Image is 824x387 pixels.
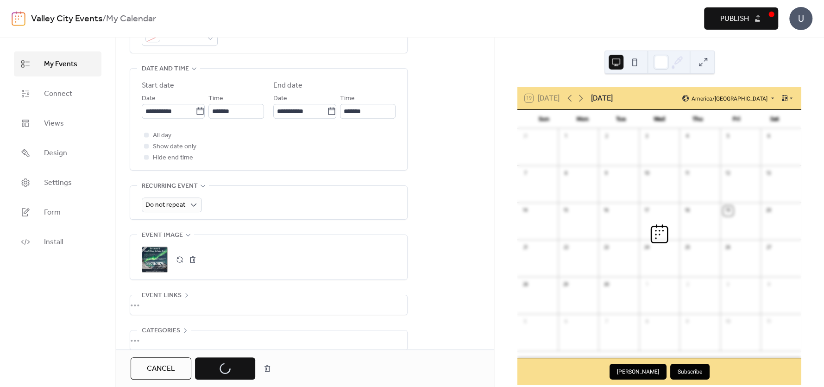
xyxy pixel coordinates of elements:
[561,317,571,327] div: 6
[720,13,749,25] span: Publish
[723,132,733,142] div: 5
[561,206,571,216] div: 15
[563,110,602,128] div: Mon
[142,290,182,301] span: Event links
[130,295,407,315] div: •••
[44,207,61,218] span: Form
[763,169,774,179] div: 13
[717,110,755,128] div: Fri
[44,89,72,100] span: Connect
[670,364,710,380] button: Subscribe
[682,317,692,327] div: 9
[153,141,196,152] span: Show date only
[723,243,733,253] div: 26
[130,330,407,350] div: •••
[106,10,156,28] b: My Calendar
[601,280,611,290] div: 30
[14,81,101,106] a: Connect
[44,237,63,248] span: Install
[723,317,733,327] div: 10
[142,63,189,75] span: Date and time
[14,111,101,136] a: Views
[273,93,287,104] span: Date
[31,10,102,28] a: Valley City Events
[273,80,302,91] div: End date
[642,317,652,327] div: 8
[142,247,168,273] div: ;
[679,110,717,128] div: Thu
[153,130,171,141] span: All day
[147,363,175,374] span: Cancel
[14,170,101,195] a: Settings
[755,110,794,128] div: Sat
[642,206,652,216] div: 17
[153,152,193,164] span: Hide end time
[642,169,652,179] div: 10
[601,132,611,142] div: 2
[723,169,733,179] div: 12
[789,7,812,30] div: U
[601,317,611,327] div: 7
[102,10,106,28] b: /
[601,206,611,216] div: 16
[14,140,101,165] a: Design
[682,243,692,253] div: 25
[142,181,198,192] span: Recurring event
[723,206,733,216] div: 19
[44,118,64,129] span: Views
[601,169,611,179] div: 9
[763,243,774,253] div: 27
[682,280,692,290] div: 2
[682,169,692,179] div: 11
[610,364,667,380] button: [PERSON_NAME]
[642,132,652,142] div: 3
[520,206,530,216] div: 14
[640,110,679,128] div: Wed
[14,51,101,76] a: My Events
[561,132,571,142] div: 1
[340,93,355,104] span: Time
[602,110,640,128] div: Tue
[723,280,733,290] div: 3
[763,132,774,142] div: 6
[525,110,563,128] div: Sun
[12,11,25,26] img: logo
[591,93,613,104] div: [DATE]
[601,243,611,253] div: 23
[642,280,652,290] div: 1
[208,93,223,104] span: Time
[763,317,774,327] div: 11
[763,280,774,290] div: 4
[142,230,183,241] span: Event image
[520,317,530,327] div: 5
[520,280,530,290] div: 28
[692,95,767,101] span: America/[GEOGRAPHIC_DATA]
[704,7,778,30] button: Publish
[14,229,101,254] a: Install
[145,199,185,211] span: Do not repeat
[561,243,571,253] div: 22
[142,80,174,91] div: Start date
[520,132,530,142] div: 31
[142,325,180,336] span: Categories
[763,206,774,216] div: 20
[682,132,692,142] div: 4
[14,200,101,225] a: Form
[44,148,67,159] span: Design
[682,206,692,216] div: 18
[520,169,530,179] div: 7
[520,243,530,253] div: 21
[561,169,571,179] div: 8
[642,243,652,253] div: 24
[131,357,191,380] button: Cancel
[142,93,156,104] span: Date
[44,178,72,189] span: Settings
[561,280,571,290] div: 29
[44,59,77,70] span: My Events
